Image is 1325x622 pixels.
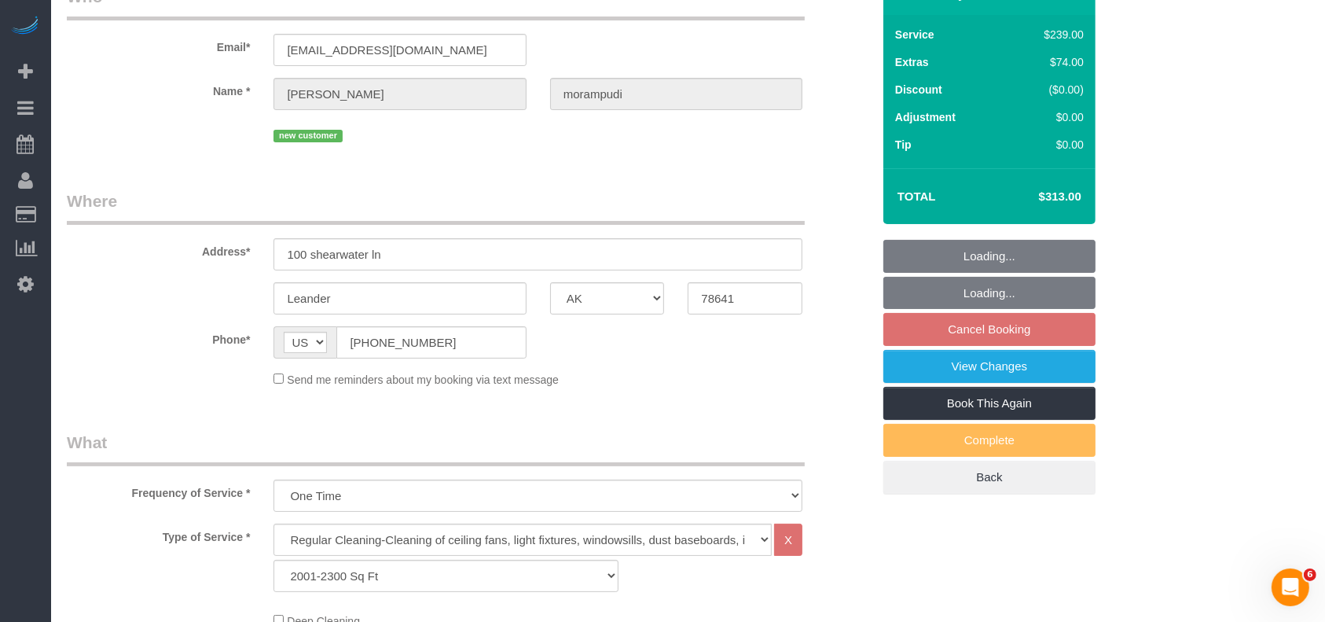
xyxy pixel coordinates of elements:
[273,34,526,66] input: Email*
[55,78,262,99] label: Name *
[55,238,262,259] label: Address*
[55,480,262,501] label: Frequency of Service *
[895,137,912,153] label: Tip
[895,82,942,98] label: Discount
[55,326,262,348] label: Phone*
[67,190,805,225] legend: Where
[67,431,805,466] legend: What
[550,78,802,110] input: Last Name*
[55,524,262,545] label: Type of Service *
[883,350,1096,383] a: View Changes
[336,326,526,359] input: Phone*
[9,16,41,38] img: Automaid Logo
[883,387,1096,420] a: Book This Again
[1272,569,1309,606] iframe: Intercom live chat
[273,282,526,315] input: City*
[688,282,802,315] input: Zip Code*
[1011,27,1084,42] div: $239.00
[287,374,559,386] span: Send me reminders about my booking via text message
[895,109,956,125] label: Adjustment
[1011,54,1084,70] div: $74.00
[273,78,526,110] input: First Name*
[992,190,1081,204] h4: $313.00
[897,190,936,203] strong: Total
[1304,569,1316,581] span: 6
[1011,109,1084,125] div: $0.00
[1011,137,1084,153] div: $0.00
[895,54,929,70] label: Extras
[883,461,1096,494] a: Back
[55,34,262,55] label: Email*
[1011,82,1084,98] div: ($0.00)
[895,27,934,42] label: Service
[273,130,342,142] span: new customer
